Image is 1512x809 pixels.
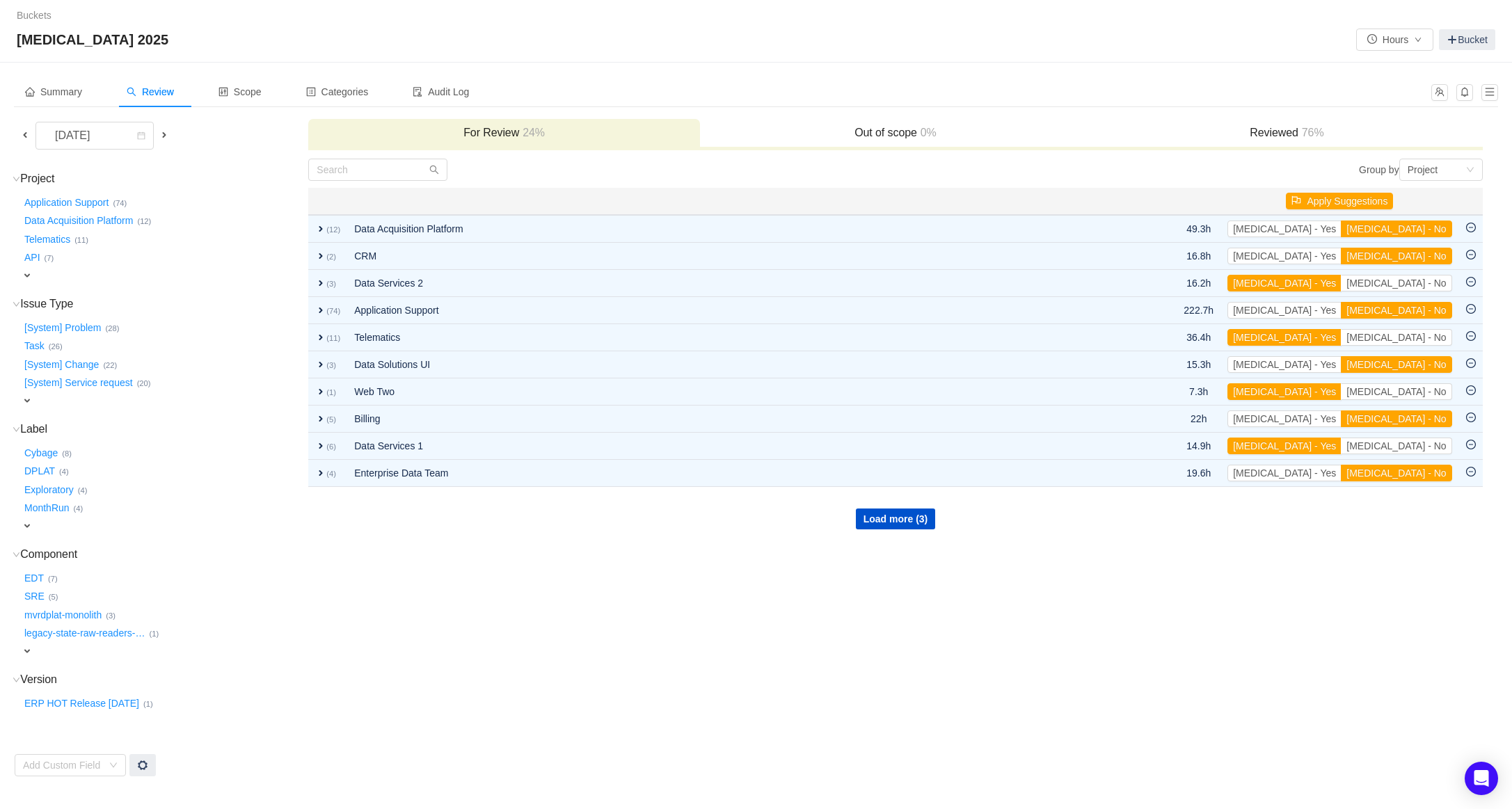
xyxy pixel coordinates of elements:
button: icon: menu [1481,84,1498,101]
button: [MEDICAL_DATA] - Yes [1227,248,1342,264]
button: SRE [22,586,49,608]
button: [MEDICAL_DATA] - Yes [1227,275,1342,291]
td: 49.3h [1177,215,1220,243]
td: Web Two [347,378,1092,406]
button: icon: clock-circleHoursicon: down [1356,29,1433,51]
button: [MEDICAL_DATA] - Yes [1227,383,1342,400]
td: Data Services 2 [347,270,1092,297]
i: icon: down [13,426,20,433]
span: 24% [519,127,545,138]
span: Scope [218,86,262,97]
td: 22h [1177,406,1220,433]
small: (3) [106,611,116,620]
button: [MEDICAL_DATA] - No [1341,302,1451,319]
span: expand [315,386,326,397]
td: CRM [347,243,1092,270]
span: expand [315,332,326,343]
small: (12) [326,225,340,234]
i: icon: minus-circle [1466,467,1476,476]
button: MonthRun [22,497,74,520]
small: (3) [326,280,336,288]
td: 36.4h [1177,324,1220,351]
button: [MEDICAL_DATA] - No [1341,383,1451,400]
i: icon: control [218,87,228,97]
span: expand [315,467,326,479]
small: (4) [74,504,83,513]
small: (8) [62,449,72,458]
button: [System] Change [22,353,103,376]
span: expand [315,278,326,289]
span: expand [315,359,326,370]
i: icon: minus-circle [1466,250,1476,259]
i: icon: calendar [137,131,145,141]
td: 14.9h [1177,433,1220,460]
h3: Out of scope [707,126,1084,140]
td: Data Services 1 [347,433,1092,460]
h3: Component [22,547,307,561]
small: (1) [326,388,336,397]
button: [MEDICAL_DATA] - No [1341,275,1451,291]
button: DPLAT [22,460,59,483]
span: expand [315,223,326,234]
i: icon: minus-circle [1466,412,1476,422]
small: (20) [137,379,151,387]
small: (26) [49,342,63,351]
button: icon: team [1431,84,1448,101]
span: Categories [306,86,369,97]
span: 76% [1298,127,1324,138]
button: Load more (3) [856,508,936,529]
span: expand [22,395,33,406]
div: Open Intercom Messenger [1465,762,1498,795]
small: (22) [103,361,117,369]
button: Exploratory [22,479,78,501]
small: (74) [326,307,340,315]
small: (4) [78,486,88,495]
button: [System] Problem [22,317,105,339]
i: icon: search [127,87,136,97]
h3: Label [22,422,307,436]
span: Review [127,86,174,97]
td: Application Support [347,297,1092,324]
i: icon: profile [306,87,316,97]
small: (2) [326,253,336,261]
span: 0% [917,127,937,138]
span: expand [22,646,33,657]
button: icon: bell [1456,84,1473,101]
i: icon: minus-circle [1466,331,1476,341]
small: (4) [326,470,336,478]
button: EDT [22,567,48,589]
small: (7) [48,575,58,583]
span: expand [22,270,33,281]
button: [System] Service request [22,372,137,394]
button: [MEDICAL_DATA] - No [1341,329,1451,346]
h3: Issue Type [22,297,307,311]
small: (5) [49,593,58,601]
span: Audit Log [413,86,469,97]
button: Application Support [22,191,113,214]
td: Data Solutions UI [347,351,1092,378]
button: [MEDICAL_DATA] - Yes [1227,410,1342,427]
div: Group by [896,159,1483,181]
td: Telematics [347,324,1092,351]
i: icon: down [1466,166,1474,175]
small: (74) [113,199,127,207]
i: icon: minus-circle [1466,440,1476,449]
button: [MEDICAL_DATA] - No [1341,356,1451,373]
small: (11) [326,334,340,342]
button: Task [22,335,49,358]
button: [MEDICAL_DATA] - No [1341,410,1451,427]
span: [MEDICAL_DATA] 2025 [17,29,177,51]
small: (12) [137,217,151,225]
td: 222.7h [1177,297,1220,324]
button: [MEDICAL_DATA] - No [1341,465,1451,481]
span: expand [315,250,326,262]
a: Bucket [1439,29,1495,50]
i: icon: down [109,761,118,771]
small: (6) [326,442,336,451]
i: icon: search [429,165,439,175]
span: expand [315,413,326,424]
span: expand [315,305,326,316]
small: (1) [150,630,159,638]
small: (3) [326,361,336,369]
button: [MEDICAL_DATA] - No [1341,248,1451,264]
